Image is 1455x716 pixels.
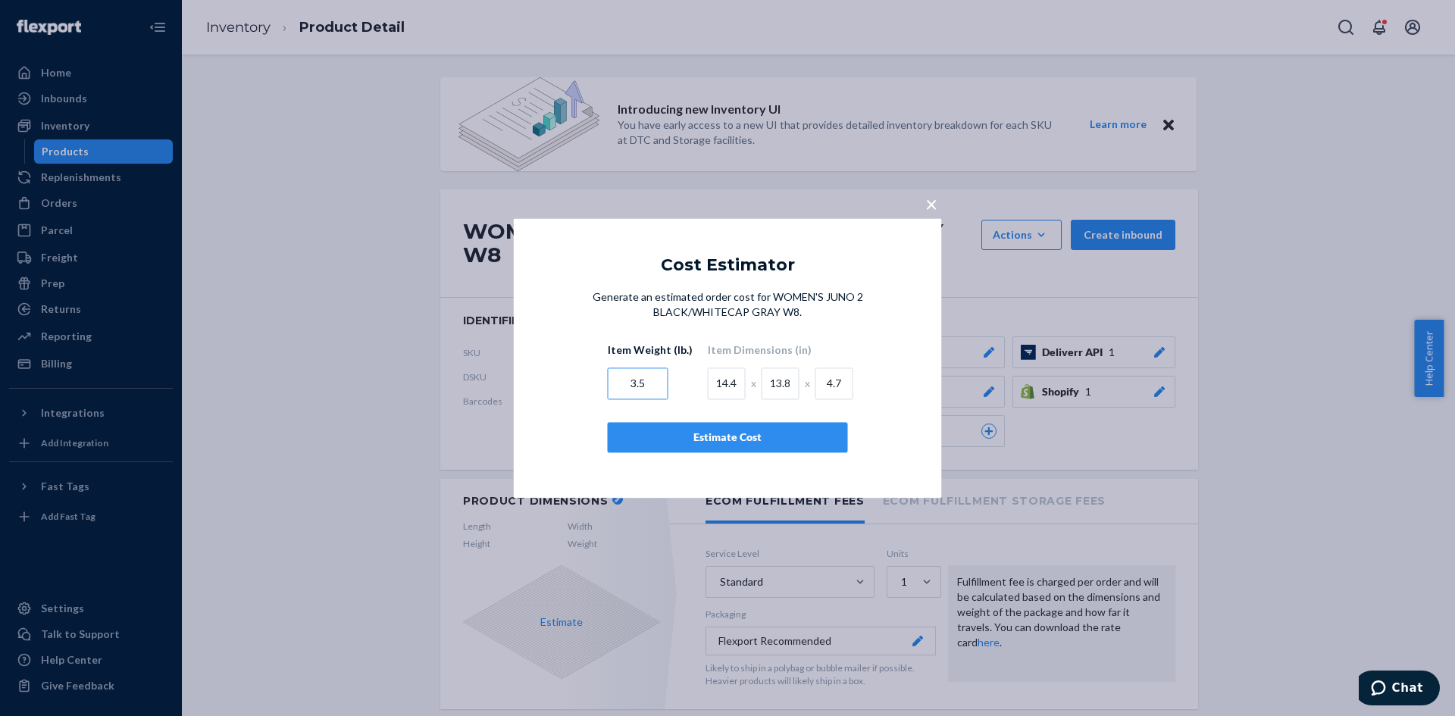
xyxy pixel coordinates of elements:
[621,430,835,445] div: Estimate Cost
[925,191,937,217] span: ×
[762,367,799,399] input: W
[815,367,853,399] input: H
[708,342,812,358] label: Item Dimensions (in)
[608,367,668,399] input: Weight
[708,367,746,399] input: L
[608,422,848,452] button: Estimate Cost
[708,361,853,399] div: x x
[661,256,795,274] h5: Cost Estimator
[1359,671,1440,708] iframe: Opens a widget where you can chat to one of our agents
[574,289,881,452] div: Generate an estimated order cost for WOMEN'S JUNO 2 BLACK/WHITECAP GRAY W8.
[608,342,693,358] label: Item Weight (lb.)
